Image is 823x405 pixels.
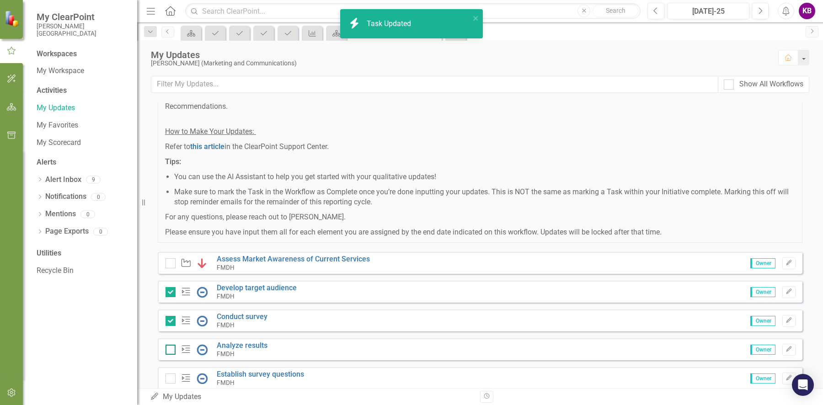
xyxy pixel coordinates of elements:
[5,10,21,26] img: ClearPoint Strategy
[151,60,769,67] div: [PERSON_NAME] (Marketing and Communications)
[593,5,638,17] button: Search
[45,192,86,202] a: Notifications
[217,379,235,386] small: FMDH
[739,79,803,90] div: Show All Workflows
[45,226,89,237] a: Page Exports
[37,120,128,131] a: My Favorites
[197,287,208,298] img: No Information
[197,315,208,326] img: No Information
[799,3,815,19] button: KB
[174,187,789,207] span: Make sure to mark the Task in the Workflow as Complete once you’re done inputting your updates. T...
[151,76,718,93] input: Filter My Updates...
[224,142,329,151] span: in the ClearPoint Support Center.
[80,210,95,218] div: 0
[37,49,77,59] div: Workspaces
[165,142,190,151] span: Refer to
[217,312,267,321] a: Conduct survey
[792,374,814,396] div: Open Intercom Messenger
[750,373,775,384] span: Owner
[606,7,625,14] span: Search
[473,13,479,23] button: close
[165,91,768,111] span: Measure Data, Status (if no target is defined), Analysis, and Recommendations.
[190,142,224,151] a: this article
[197,373,208,384] img: No Information
[217,293,235,300] small: FMDH
[37,266,128,276] a: Recycle Bin
[217,255,370,263] a: Assess Market Awareness of Current Services
[93,228,108,235] div: 0
[37,103,128,113] a: My Updates
[750,316,775,326] span: Owner
[37,248,128,259] div: Utilities
[667,3,749,19] button: [DATE]-25
[217,283,297,292] a: Develop target audience
[37,11,128,22] span: My ClearPoint
[165,157,181,166] span: Tips:
[86,176,101,184] div: 9
[217,321,235,329] small: FMDH
[165,213,346,221] span: For any questions, please reach out to [PERSON_NAME].
[37,85,128,96] div: Activities
[367,19,413,29] div: Task Updated
[750,287,775,297] span: Owner
[91,193,106,201] div: 0
[45,175,81,185] a: Alert Inbox
[37,66,128,76] a: My Workspace
[750,258,775,268] span: Owner
[217,370,304,378] a: Establish survey questions
[197,258,208,269] img: Below Plan
[165,127,254,136] span: How to Make Your Updates:
[217,350,235,357] small: FMDH
[197,344,208,355] img: No Information
[217,264,235,271] small: FMDH
[37,22,128,37] small: [PERSON_NAME][GEOGRAPHIC_DATA]
[150,392,473,402] div: My Updates
[750,345,775,355] span: Owner
[151,50,769,60] div: My Updates
[670,6,746,17] div: [DATE]-25
[185,3,641,19] input: Search ClearPoint...
[45,209,76,219] a: Mentions
[37,138,128,148] a: My Scorecard
[174,172,436,181] span: You can use the AI Assistant to help you get started with your qualitative updates!
[217,341,267,350] a: Analyze results
[165,228,662,236] span: Please ensure you have input them all for each element you are assigned by the end date indicated...
[37,157,128,168] div: Alerts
